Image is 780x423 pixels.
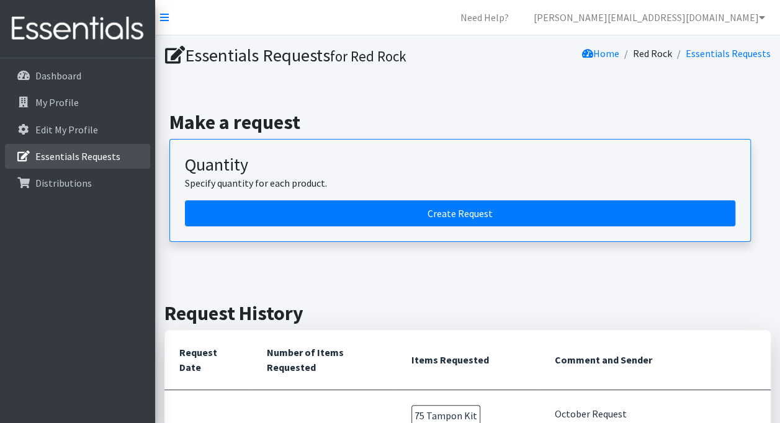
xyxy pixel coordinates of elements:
[185,176,735,190] p: Specify quantity for each product.
[35,150,120,163] p: Essentials Requests
[169,110,766,134] h2: Make a request
[5,63,150,88] a: Dashboard
[165,45,464,66] h1: Essentials Requests
[5,144,150,169] a: Essentials Requests
[524,5,775,30] a: [PERSON_NAME][EMAIL_ADDRESS][DOMAIN_NAME]
[555,406,756,421] div: October Request
[5,117,150,142] a: Edit My Profile
[633,47,672,60] a: Red Rock
[5,171,150,195] a: Distributions
[397,330,540,390] th: Items Requested
[35,123,98,136] p: Edit My Profile
[35,69,81,82] p: Dashboard
[185,200,735,226] a: Create a request by quantity
[252,330,397,390] th: Number of Items Requested
[164,301,771,325] h2: Request History
[540,330,771,390] th: Comment and Sender
[35,96,79,109] p: My Profile
[686,47,771,60] a: Essentials Requests
[451,5,519,30] a: Need Help?
[582,47,619,60] a: Home
[164,330,252,390] th: Request Date
[5,8,150,50] img: HumanEssentials
[5,90,150,115] a: My Profile
[185,154,735,176] h3: Quantity
[35,177,92,189] p: Distributions
[330,47,406,65] small: for Red Rock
